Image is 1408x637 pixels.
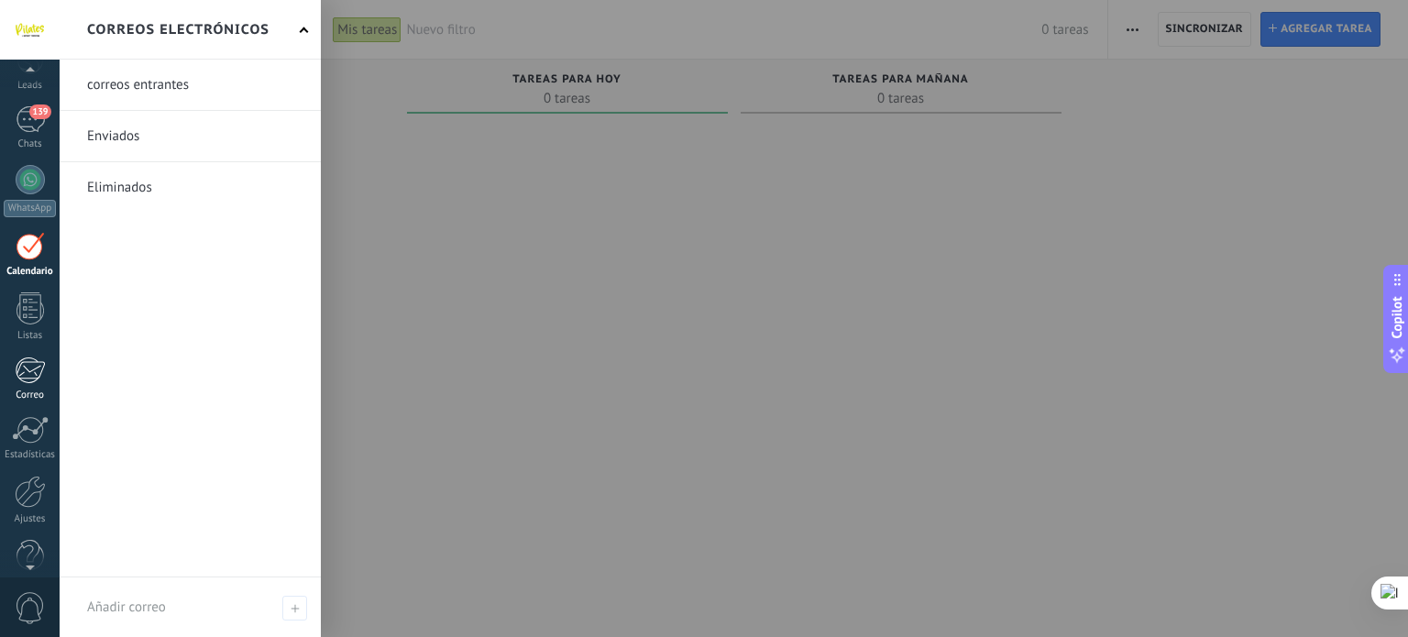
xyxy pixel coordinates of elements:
[87,1,269,59] h2: Correos electrónicos
[4,200,56,217] div: WhatsApp
[29,104,50,119] span: 139
[4,449,57,461] div: Estadísticas
[4,266,57,278] div: Calendario
[60,111,321,162] li: Enviados
[87,599,166,616] span: Añadir correo
[4,513,57,525] div: Ajustes
[282,596,307,621] span: Añadir correo
[60,162,321,213] li: Eliminados
[4,138,57,150] div: Chats
[1388,296,1406,338] span: Copilot
[4,390,57,401] div: Correo
[60,60,321,111] li: correos entrantes
[4,330,57,342] div: Listas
